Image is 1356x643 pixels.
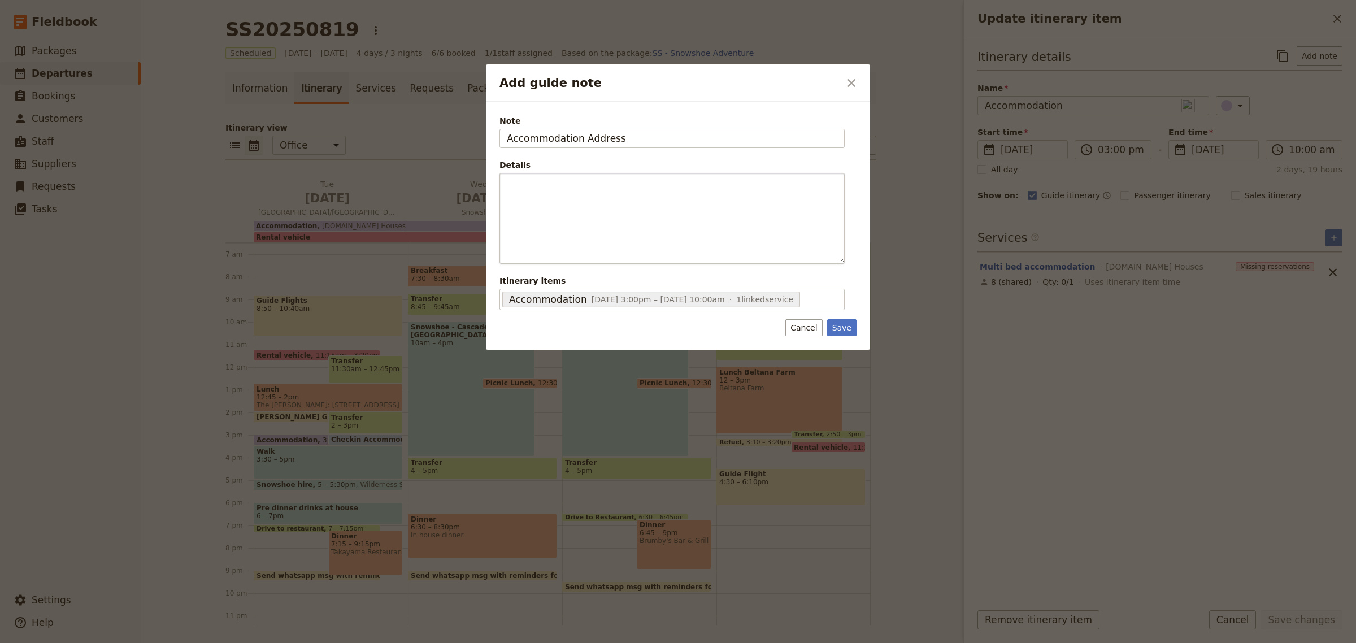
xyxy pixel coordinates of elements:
h2: Add guide note [499,75,840,92]
input: Note [499,129,845,148]
span: Note [499,115,845,127]
button: Save [827,319,857,336]
span: Accommodation [509,293,587,306]
button: Cancel [785,319,822,336]
div: Details [499,159,845,171]
span: [DATE] 3:00pm – [DATE] 10:00am [592,295,725,304]
span: Itinerary items [499,275,845,286]
span: 1 linked service [729,294,793,305]
button: Close dialog [842,73,861,93]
